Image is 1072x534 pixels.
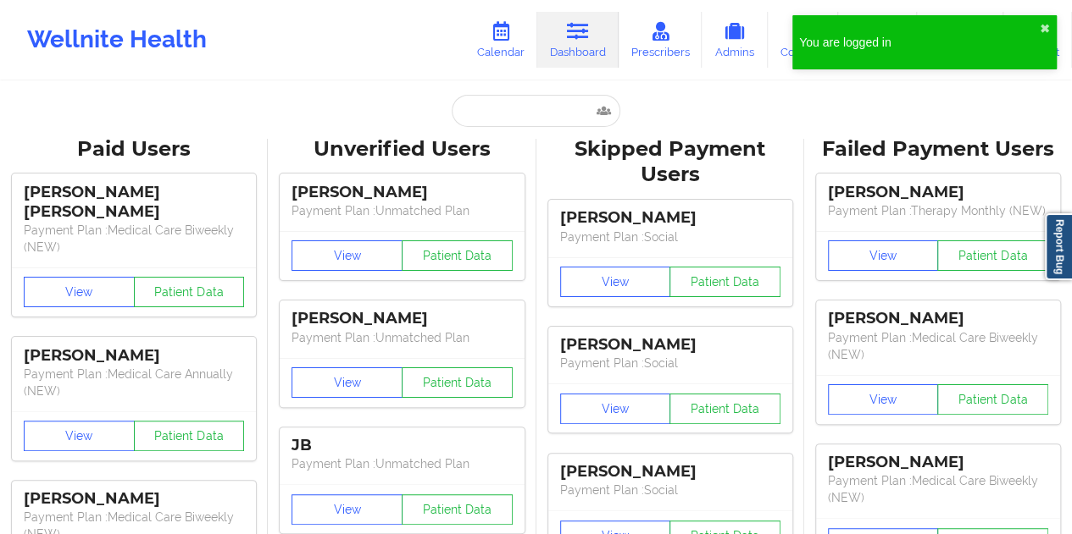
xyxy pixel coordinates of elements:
[828,240,939,271] button: View
[24,222,244,256] p: Payment Plan : Medical Care Biweekly (NEW)
[402,240,513,271] button: Patient Data
[560,394,671,424] button: View
[24,366,244,399] p: Payment Plan : Medical Care Annually (NEW)
[402,494,513,525] button: Patient Data
[548,136,792,189] div: Skipped Payment Users
[560,267,671,297] button: View
[702,12,768,68] a: Admins
[937,384,1048,415] button: Patient Data
[12,136,256,162] div: Paid Users
[828,472,1048,506] p: Payment Plan : Medical Care Biweekly (NEW)
[799,34,1040,51] div: You are logged in
[828,183,1048,202] div: [PERSON_NAME]
[24,183,244,222] div: [PERSON_NAME] [PERSON_NAME]
[669,267,780,297] button: Patient Data
[292,367,403,398] button: View
[134,277,245,307] button: Patient Data
[24,277,135,307] button: View
[816,136,1060,162] div: Failed Payment Users
[292,436,512,455] div: JB
[292,202,512,219] p: Payment Plan : Unmatched Plan
[937,240,1048,271] button: Patient Data
[280,136,524,162] div: Unverified Users
[828,453,1048,472] div: [PERSON_NAME]
[560,355,780,372] p: Payment Plan : Social
[828,384,939,415] button: View
[828,309,1048,328] div: [PERSON_NAME]
[828,202,1048,219] p: Payment Plan : Therapy Monthly (NEW)
[537,12,619,68] a: Dashboard
[24,421,135,451] button: View
[292,455,512,472] p: Payment Plan : Unmatched Plan
[560,462,780,482] div: [PERSON_NAME]
[134,421,245,451] button: Patient Data
[560,208,780,228] div: [PERSON_NAME]
[292,309,512,328] div: [PERSON_NAME]
[1040,22,1050,36] button: close
[24,489,244,509] div: [PERSON_NAME]
[292,329,512,346] p: Payment Plan : Unmatched Plan
[1045,213,1072,280] a: Report Bug
[619,12,703,68] a: Prescribers
[292,183,512,202] div: [PERSON_NAME]
[560,482,780,498] p: Payment Plan : Social
[828,329,1048,363] p: Payment Plan : Medical Care Biweekly (NEW)
[292,494,403,525] button: View
[560,228,780,245] p: Payment Plan : Social
[292,240,403,271] button: View
[669,394,780,424] button: Patient Data
[464,12,537,68] a: Calendar
[24,346,244,366] div: [PERSON_NAME]
[402,367,513,398] button: Patient Data
[768,12,838,68] a: Coaches
[560,335,780,355] div: [PERSON_NAME]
